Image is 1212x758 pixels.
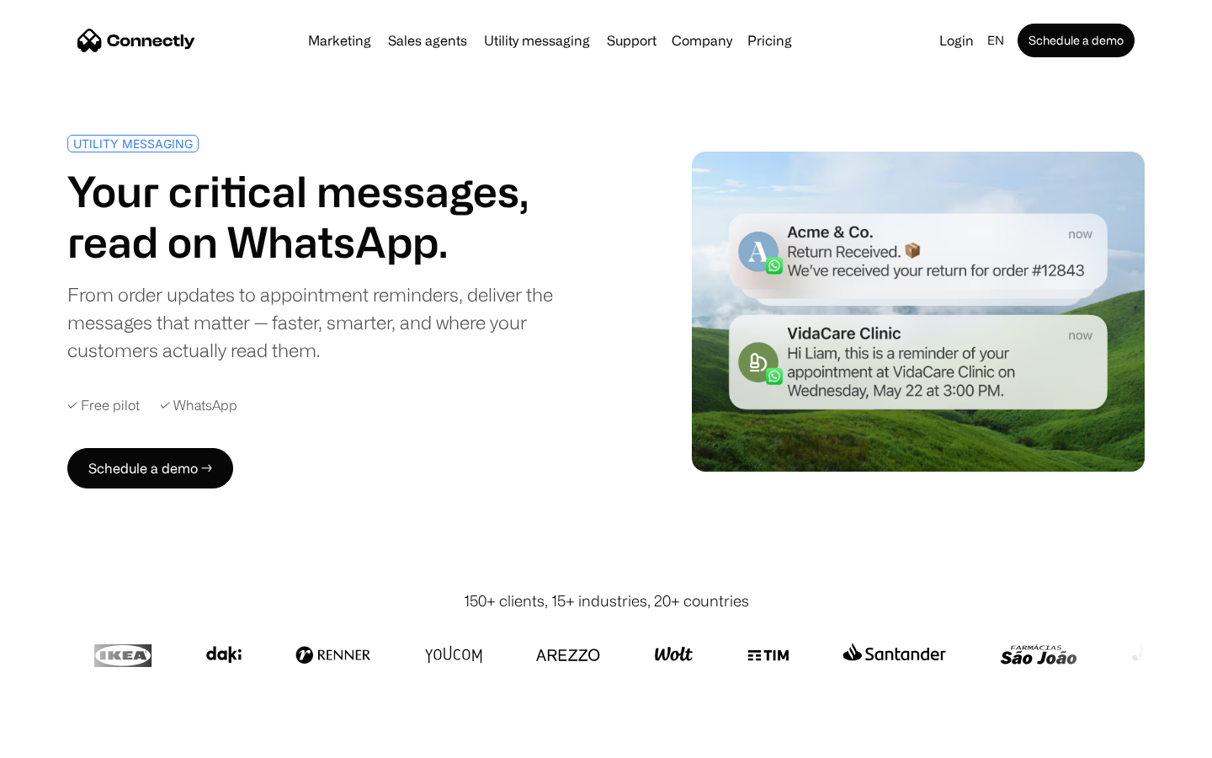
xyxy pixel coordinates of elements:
a: Schedule a demo → [67,448,233,488]
h1: Your critical messages, read on WhatsApp. [67,166,599,267]
a: Pricing [741,34,799,47]
a: Sales agents [381,34,474,47]
a: Support [600,34,663,47]
div: en [987,29,1004,52]
div: From order updates to appointment reminders, deliver the messages that matter — faster, smarter, ... [67,280,599,364]
a: Utility messaging [477,34,597,47]
a: Login [933,29,981,52]
aside: Language selected: English [17,727,101,752]
div: ✓ Free pilot [67,398,140,414]
a: Marketing [301,34,378,47]
a: Schedule a demo [1018,24,1135,57]
ul: Language list [34,729,101,752]
div: 150+ clients, 15+ industries, 20+ countries [464,590,749,612]
div: ✓ WhatsApp [160,398,237,414]
div: Company [672,29,732,52]
div: UTILITY MESSAGING [73,137,193,150]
